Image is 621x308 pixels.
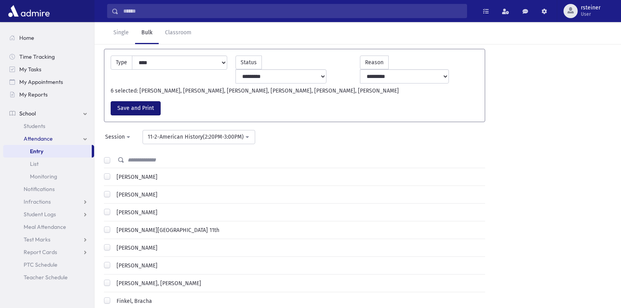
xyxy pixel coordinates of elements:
a: School [3,107,94,120]
a: Single [107,22,135,44]
label: [PERSON_NAME] [113,208,158,217]
a: PTC Schedule [3,258,94,271]
span: List [30,160,39,167]
button: 11-2-American History(2:20PM-3:00PM) [143,130,255,144]
a: Attendance [3,132,94,145]
span: My Appointments [19,78,63,85]
label: Finkel, Bracha [113,297,152,305]
a: My Appointments [3,76,94,88]
a: Meal Attendance [3,221,94,233]
span: Attendance [24,135,53,142]
span: My Reports [19,91,48,98]
span: School [19,110,36,117]
span: Students [24,122,45,130]
a: Students [3,120,94,132]
span: Teacher Schedule [24,274,68,281]
button: Session [100,130,136,144]
a: Classroom [159,22,198,44]
span: My Tasks [19,66,41,73]
a: Student Logs [3,208,94,221]
label: [PERSON_NAME][GEOGRAPHIC_DATA] 11th [113,226,219,234]
a: Bulk [135,22,159,44]
label: Type [111,56,132,70]
a: My Reports [3,88,94,101]
input: Search [119,4,467,18]
label: [PERSON_NAME] [113,191,158,199]
img: AdmirePro [6,3,52,19]
div: Session [105,133,125,141]
a: List [3,158,94,170]
span: Infractions [24,198,51,205]
span: Monitoring [30,173,57,180]
span: Report Cards [24,249,57,256]
a: Entry [3,145,92,158]
a: Home [3,32,94,44]
a: Infractions [3,195,94,208]
div: 11-2-American History(2:20PM-3:00PM) [148,133,244,141]
span: Home [19,34,34,41]
span: Student Logs [24,211,56,218]
a: My Tasks [3,63,94,76]
span: PTC Schedule [24,261,57,268]
a: Notifications [3,183,94,195]
a: Test Marks [3,233,94,246]
a: Teacher Schedule [3,271,94,284]
span: Time Tracking [19,53,55,60]
span: Test Marks [24,236,50,243]
a: Report Cards [3,246,94,258]
a: Time Tracking [3,50,94,63]
label: [PERSON_NAME] [113,262,158,270]
span: Entry [30,148,43,155]
span: Meal Attendance [24,223,66,230]
label: [PERSON_NAME], [PERSON_NAME] [113,279,201,288]
span: rsteiner [581,5,601,11]
div: 6 selected: [PERSON_NAME], [PERSON_NAME], [PERSON_NAME], [PERSON_NAME], [PERSON_NAME], [PERSON_NAME] [107,87,482,95]
span: Notifications [24,186,55,193]
label: [PERSON_NAME] [113,173,158,181]
a: Monitoring [3,170,94,183]
label: [PERSON_NAME] [113,244,158,252]
span: User [581,11,601,17]
button: Save and Print [111,101,161,115]
label: Reason [360,56,389,69]
label: Status [235,56,262,69]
